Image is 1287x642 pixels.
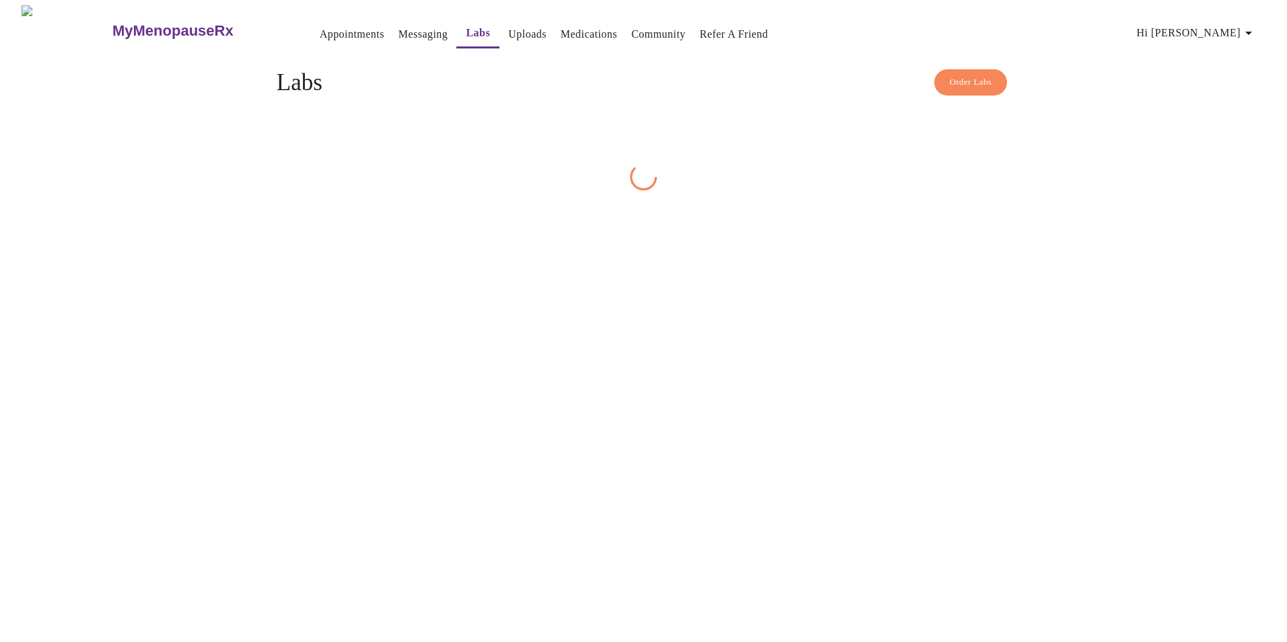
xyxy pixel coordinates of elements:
[112,22,234,40] h3: MyMenopauseRx
[320,25,384,44] a: Appointments
[631,25,686,44] a: Community
[110,7,287,55] a: MyMenopauseRx
[555,21,623,48] button: Medications
[503,21,552,48] button: Uploads
[950,75,992,90] span: Order Labs
[695,21,774,48] button: Refer a Friend
[508,25,547,44] a: Uploads
[314,21,390,48] button: Appointments
[398,25,448,44] a: Messaging
[626,21,691,48] button: Community
[393,21,453,48] button: Messaging
[561,25,617,44] a: Medications
[466,24,490,42] a: Labs
[934,69,1008,96] button: Order Labs
[1132,20,1262,46] button: Hi [PERSON_NAME]
[456,20,499,48] button: Labs
[1137,24,1257,42] span: Hi [PERSON_NAME]
[22,5,110,56] img: MyMenopauseRx Logo
[700,25,769,44] a: Refer a Friend
[277,69,1010,96] h4: Labs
